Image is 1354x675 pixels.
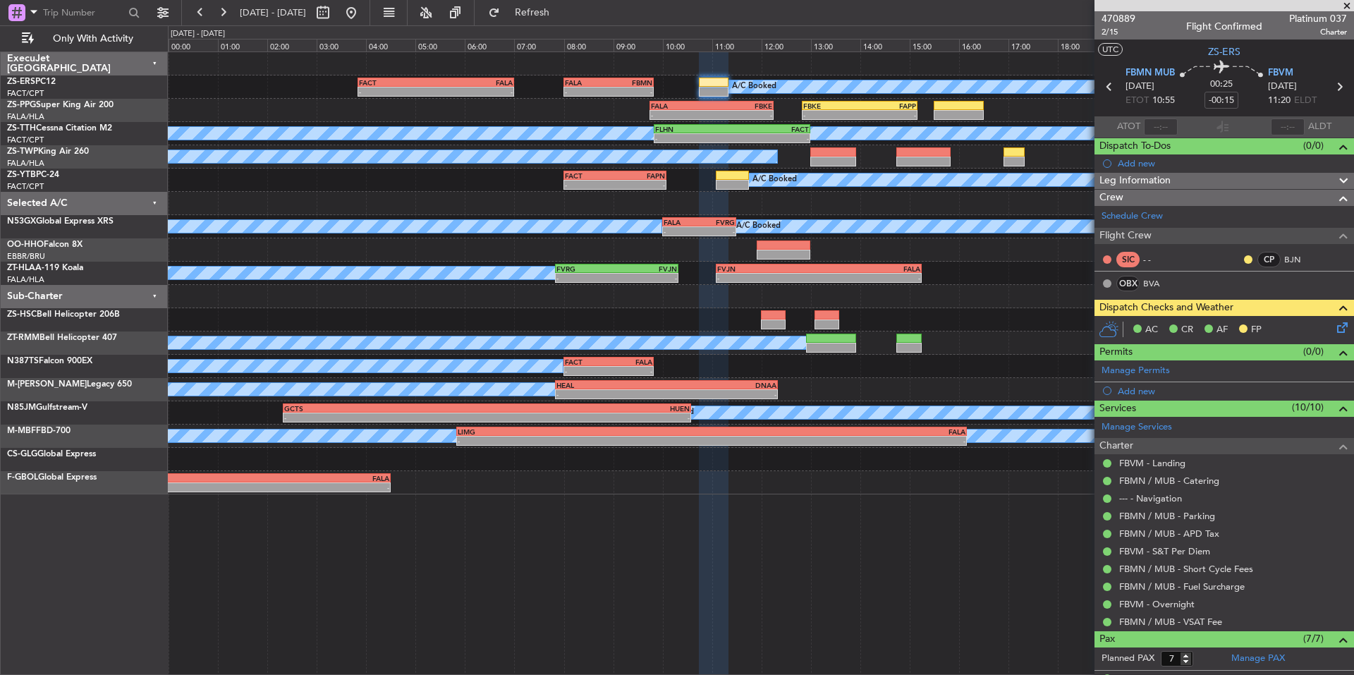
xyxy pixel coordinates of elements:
div: - [565,87,609,96]
a: FBMN / MUB - Parking [1119,510,1215,522]
div: DNAA [666,381,776,389]
span: Flight Crew [1099,228,1152,244]
span: ZT-HLA [7,264,35,272]
a: Schedule Crew [1102,209,1163,224]
div: - [860,111,916,119]
span: OO-HHO [7,241,44,249]
div: FVJN [717,264,819,273]
span: N387TS [7,357,39,365]
span: FP [1251,323,1262,337]
a: EBBR/BRU [7,251,45,262]
div: FALA [712,427,965,436]
div: FAPN [615,171,665,180]
span: FBMN MUB [1126,66,1175,80]
a: FACT/CPT [7,181,44,192]
div: FALA [565,78,609,87]
span: ATOT [1117,120,1140,134]
span: Platinum 037 [1289,11,1347,26]
a: FACT/CPT [7,88,44,99]
a: M-[PERSON_NAME]Legacy 650 [7,380,132,389]
a: ZS-TWPKing Air 260 [7,147,89,156]
a: ZS-HSCBell Helicopter 206B [7,310,120,319]
div: 05:00 [415,39,465,51]
div: - [565,367,609,375]
span: Permits [1099,344,1133,360]
div: - [609,367,652,375]
div: HEAL [556,381,666,389]
a: FALA/HLA [7,111,44,122]
span: ZS-TTH [7,124,36,133]
span: Dispatch Checks and Weather [1099,300,1233,316]
span: Refresh [503,8,562,18]
div: 14:00 [860,39,910,51]
div: A/C Booked [732,76,776,97]
a: FACT/CPT [7,135,44,145]
div: - [617,274,678,282]
a: Manage Services [1102,420,1172,434]
div: SIC [1116,252,1140,267]
span: ZS-ERS [1208,44,1240,59]
span: (7/7) [1303,631,1324,646]
div: A/C Booked [736,216,781,237]
span: (10/10) [1292,400,1324,415]
div: HUEN [487,404,690,413]
div: 00:00 [169,39,218,51]
div: FVRG [556,264,617,273]
a: Manage Permits [1102,364,1170,378]
div: FBMN [609,78,652,87]
div: - [102,483,389,492]
span: Crew [1099,190,1123,206]
div: - [655,134,732,142]
span: Pax [1099,631,1115,647]
div: - [487,413,690,422]
div: OBX [1116,276,1140,291]
div: 08:00 [564,39,614,51]
div: 15:00 [910,39,959,51]
input: --:-- [1144,118,1178,135]
a: FBMN / MUB - APD Tax [1119,528,1219,540]
div: - [712,437,965,445]
div: FAPP [860,102,916,110]
div: - [284,413,487,422]
div: - - [1143,253,1175,266]
span: FBVM [1268,66,1293,80]
a: BVA [1143,277,1175,290]
a: M-MBFFBD-700 [7,427,71,435]
div: FALA [651,102,712,110]
div: FLHN [655,125,732,133]
span: N53GX [7,217,36,226]
span: ETOT [1126,94,1149,108]
span: F-GBOL [7,473,38,482]
a: Manage PAX [1231,652,1285,666]
div: - [458,437,712,445]
a: FBVM - Landing [1119,457,1185,469]
div: - [712,111,772,119]
div: - [615,181,665,189]
div: - [556,390,666,399]
div: GCTS [284,404,487,413]
a: FBVM - Overnight [1119,598,1195,610]
div: - [699,227,735,236]
div: - [819,274,920,282]
div: 03:00 [317,39,366,51]
a: --- - Navigation [1119,492,1182,504]
a: FBMN / MUB - Short Cycle Fees [1119,563,1253,575]
a: F-GBOLGlobal Express [7,473,97,482]
span: [DATE] - [DATE] [240,6,306,19]
span: Dispatch To-Dos [1099,138,1171,154]
div: - [565,181,615,189]
div: [DATE] - [DATE] [171,28,225,40]
a: ZT-HLAA-119 Koala [7,264,83,272]
span: ZS-ERS [7,78,35,86]
div: 06:00 [465,39,514,51]
label: Planned PAX [1102,652,1154,666]
a: ZS-ERSPC12 [7,78,56,86]
span: 11:20 [1268,94,1291,108]
a: BJN [1284,253,1316,266]
div: FALA [102,474,389,482]
span: ZT-RMM [7,334,39,342]
span: CS-GLG [7,450,37,458]
div: - [436,87,513,96]
a: FALA/HLA [7,158,44,169]
input: Trip Number [43,2,124,23]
